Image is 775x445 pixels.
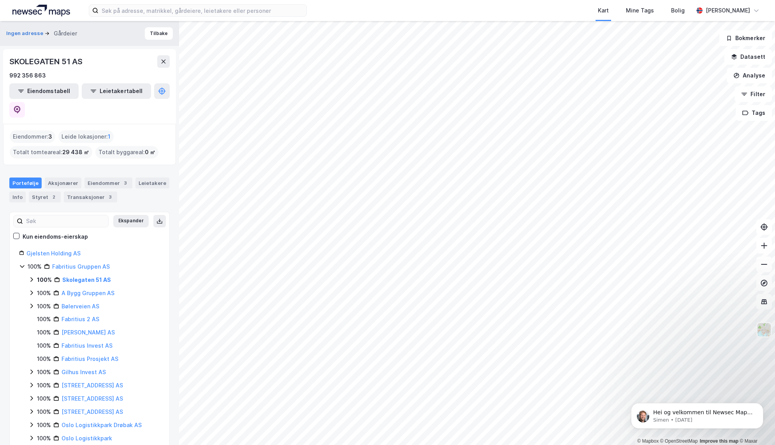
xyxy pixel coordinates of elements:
[37,420,51,430] div: 100%
[37,368,51,377] div: 100%
[23,232,88,241] div: Kun eiendoms-eierskap
[145,27,173,40] button: Tilbake
[735,86,772,102] button: Filter
[82,83,151,99] button: Leietakertabell
[145,148,155,157] span: 0 ㎡
[706,6,750,15] div: [PERSON_NAME]
[108,132,111,141] span: 1
[62,355,118,362] a: Fabritius Prosjekt AS
[62,148,89,157] span: 29 438 ㎡
[95,146,158,158] div: Totalt byggareal :
[62,342,112,349] a: Fabritius Invest AS
[54,29,77,38] div: Gårdeier
[62,382,123,389] a: [STREET_ADDRESS] AS
[37,341,51,350] div: 100%
[98,5,306,16] input: Søk på adresse, matrikkel, gårdeiere, leietakere eller personer
[700,438,738,444] a: Improve this map
[37,354,51,364] div: 100%
[37,275,52,285] div: 100%
[619,387,775,441] iframe: Intercom notifications message
[727,68,772,83] button: Analyse
[28,262,42,271] div: 100%
[121,179,129,187] div: 3
[37,381,51,390] div: 100%
[37,315,51,324] div: 100%
[719,30,772,46] button: Bokmerker
[37,288,51,298] div: 100%
[37,302,51,311] div: 100%
[62,329,115,336] a: [PERSON_NAME] AS
[62,290,114,296] a: A Bygg Gruppen AS
[106,193,114,201] div: 3
[52,263,110,270] a: Fabritius Gruppen AS
[37,434,51,443] div: 100%
[9,178,42,188] div: Portefølje
[10,146,92,158] div: Totalt tomteareal :
[37,328,51,337] div: 100%
[10,130,55,143] div: Eiendommer :
[26,250,81,257] a: Gjelsten Holding AS
[45,178,81,188] div: Aksjonærer
[736,105,772,121] button: Tags
[637,438,659,444] a: Mapbox
[6,30,45,37] button: Ingen adresse
[62,303,99,310] a: Bølerveien AS
[50,193,58,201] div: 2
[757,322,771,337] img: Z
[62,276,111,283] a: Skolegaten 51 AS
[135,178,169,188] div: Leietakere
[12,5,70,16] img: logo.a4113a55bc3d86da70a041830d287a7e.svg
[660,438,698,444] a: OpenStreetMap
[62,422,142,428] a: Oslo Logistikkpark Drøbak AS
[626,6,654,15] div: Mine Tags
[62,369,106,375] a: Gilhus Invest AS
[724,49,772,65] button: Datasett
[62,408,123,415] a: [STREET_ADDRESS] AS
[62,395,123,402] a: [STREET_ADDRESS] AS
[58,130,114,143] div: Leide lokasjoner :
[9,55,84,68] div: SKOLEGATEN 51 AS
[671,6,685,15] div: Bolig
[113,215,149,227] button: Ekspander
[48,132,52,141] span: 3
[62,316,99,322] a: Fabritius 2 AS
[37,394,51,403] div: 100%
[598,6,609,15] div: Kart
[64,192,117,202] div: Transaksjoner
[37,407,51,417] div: 100%
[84,178,132,188] div: Eiendommer
[9,83,79,99] button: Eiendomstabell
[9,192,26,202] div: Info
[9,71,46,80] div: 992 356 863
[23,215,108,227] input: Søk
[29,192,61,202] div: Styret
